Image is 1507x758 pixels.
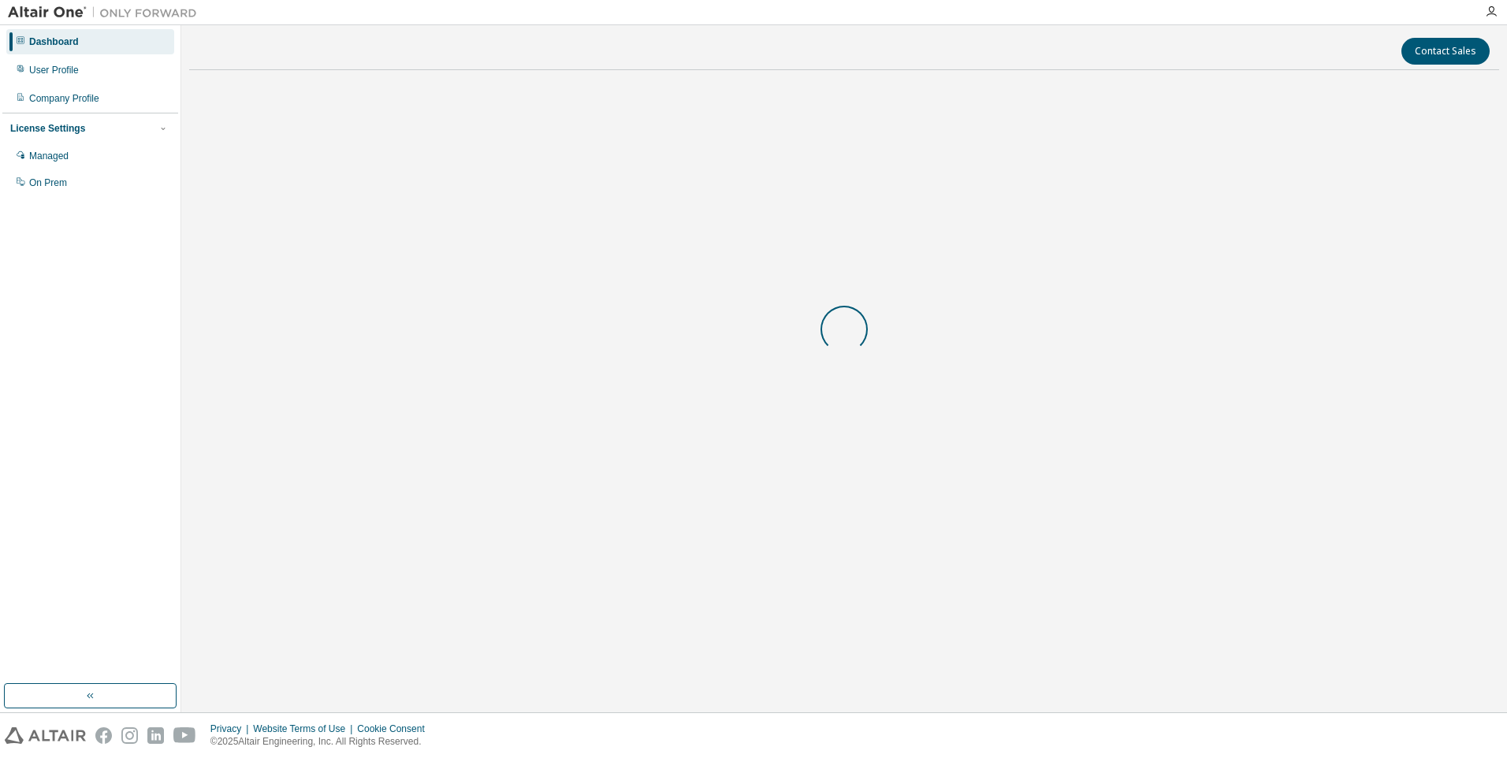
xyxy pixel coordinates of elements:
img: facebook.svg [95,727,112,744]
div: On Prem [29,176,67,189]
img: linkedin.svg [147,727,164,744]
img: instagram.svg [121,727,138,744]
div: Privacy [210,723,253,735]
img: altair_logo.svg [5,727,86,744]
button: Contact Sales [1401,38,1490,65]
div: License Settings [10,122,85,135]
div: Dashboard [29,35,79,48]
div: Cookie Consent [357,723,433,735]
img: Altair One [8,5,205,20]
div: Managed [29,150,69,162]
img: youtube.svg [173,727,196,744]
p: © 2025 Altair Engineering, Inc. All Rights Reserved. [210,735,434,749]
div: Company Profile [29,92,99,105]
div: Website Terms of Use [253,723,357,735]
div: User Profile [29,64,79,76]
